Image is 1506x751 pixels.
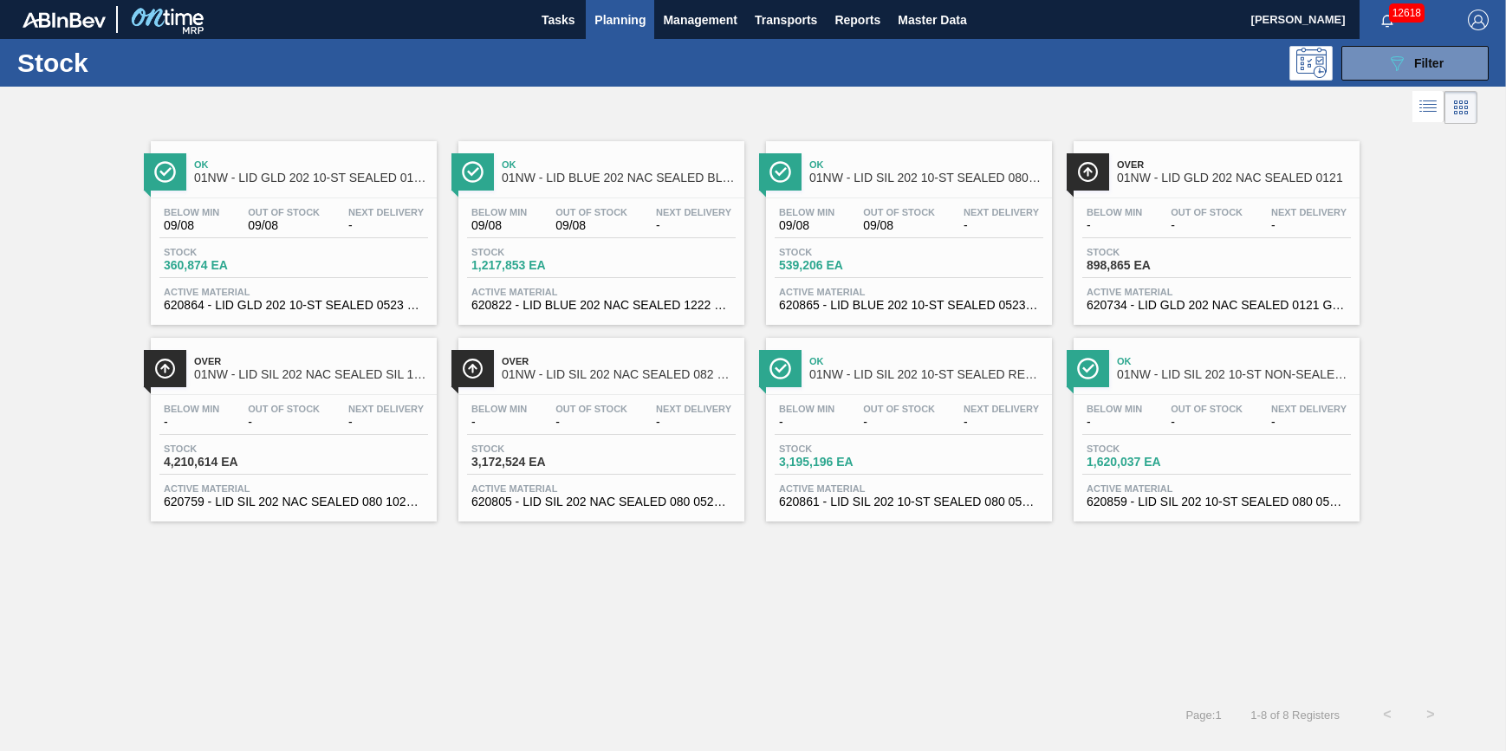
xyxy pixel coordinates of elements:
[248,219,320,232] span: 09/08
[753,325,1061,521] a: ÍconeOk01NW - LID SIL 202 10-ST SEALED RED DIBelow Min-Out Of Stock-Next Delivery-Stock3,195,196 ...
[471,416,527,429] span: -
[656,219,731,232] span: -
[555,416,627,429] span: -
[594,10,646,30] span: Planning
[164,259,285,272] span: 360,874 EA
[1185,709,1221,722] span: Page : 1
[1087,456,1208,469] span: 1,620,037 EA
[1468,10,1489,30] img: Logout
[445,325,753,521] a: ÍconeOver01NW - LID SIL 202 NAC SEALED 082 0521 RED DIEBelow Min-Out Of Stock-Next Delivery-Stock...
[164,404,219,414] span: Below Min
[1289,46,1333,81] div: Programming: no user selected
[555,207,627,217] span: Out Of Stock
[138,128,445,325] a: ÍconeOk01NW - LID GLD 202 10-ST SEALED 0121 GLD BALL 0Below Min09/08Out Of Stock09/08Next Deliver...
[445,128,753,325] a: ÍconeOk01NW - LID BLUE 202 NAC SEALED BLU 0322Below Min09/08Out Of Stock09/08Next Delivery-Stock1...
[779,443,900,454] span: Stock
[809,368,1043,381] span: 01NW - LID SIL 202 10-ST SEALED RED DI
[1414,56,1444,70] span: Filter
[834,10,880,30] span: Reports
[164,207,219,217] span: Below Min
[539,10,577,30] span: Tasks
[23,12,106,28] img: TNhmsLtSVTkK8tSr43FrP2fwEKptu5GPRR3wAAAABJRU5ErkJggg==
[348,219,424,232] span: -
[863,219,935,232] span: 09/08
[1360,8,1415,32] button: Notifications
[809,172,1043,185] span: 01NW - LID SIL 202 10-ST SEALED 080 0618 ULT 06
[471,404,527,414] span: Below Min
[1061,128,1368,325] a: ÍconeOver01NW - LID GLD 202 NAC SEALED 0121Below Min-Out Of Stock-Next Delivery-Stock898,865 EAAc...
[1061,325,1368,521] a: ÍconeOk01NW - LID SIL 202 10-ST NON-SEALED 088 0824 SIBelow Min-Out Of Stock-Next Delivery-Stock1...
[964,404,1039,414] span: Next Delivery
[1341,46,1489,81] button: Filter
[779,483,1039,494] span: Active Material
[1444,91,1477,124] div: Card Vision
[964,219,1039,232] span: -
[471,219,527,232] span: 09/08
[164,299,424,312] span: 620864 - LID GLD 202 10-ST SEALED 0523 GLD MCC 06
[1087,219,1142,232] span: -
[471,259,593,272] span: 1,217,853 EA
[779,247,900,257] span: Stock
[471,495,731,508] span: 620805 - LID SIL 202 NAC SEALED 080 0522 RED DIE
[471,207,527,217] span: Below Min
[1087,404,1142,414] span: Below Min
[1087,495,1347,508] span: 620859 - LID SIL 202 10-ST SEALED 080 0523 SIL 06
[656,207,731,217] span: Next Delivery
[471,456,593,469] span: 3,172,524 EA
[863,416,935,429] span: -
[248,416,320,429] span: -
[194,356,428,366] span: Over
[1412,91,1444,124] div: List Vision
[663,10,737,30] span: Management
[471,483,731,494] span: Active Material
[471,299,731,312] span: 620822 - LID BLUE 202 NAC SEALED 1222 BLU DIE EPO
[462,358,484,379] img: Ícone
[164,495,424,508] span: 620759 - LID SIL 202 NAC SEALED 080 1021 SIL EPOX
[1117,368,1351,381] span: 01NW - LID SIL 202 10-ST NON-SEALED 088 0824 SI
[779,495,1039,508] span: 620861 - LID SIL 202 10-ST SEALED 080 0523 RED DI
[1271,207,1347,217] span: Next Delivery
[1171,416,1243,429] span: -
[555,219,627,232] span: 09/08
[471,443,593,454] span: Stock
[1366,693,1409,736] button: <
[769,358,791,379] img: Ícone
[1087,207,1142,217] span: Below Min
[502,368,736,381] span: 01NW - LID SIL 202 NAC SEALED 082 0521 RED DIE
[164,443,285,454] span: Stock
[138,325,445,521] a: ÍconeOver01NW - LID SIL 202 NAC SEALED SIL 1021Below Min-Out Of Stock-Next Delivery-Stock4,210,61...
[1171,207,1243,217] span: Out Of Stock
[164,247,285,257] span: Stock
[502,172,736,185] span: 01NW - LID BLUE 202 NAC SEALED BLU 0322
[898,10,966,30] span: Master Data
[1271,404,1347,414] span: Next Delivery
[164,483,424,494] span: Active Material
[779,416,834,429] span: -
[863,207,935,217] span: Out Of Stock
[779,219,834,232] span: 09/08
[779,456,900,469] span: 3,195,196 EA
[1087,259,1208,272] span: 898,865 EA
[17,53,272,73] h1: Stock
[164,456,285,469] span: 4,210,614 EA
[863,404,935,414] span: Out Of Stock
[779,207,834,217] span: Below Min
[656,404,731,414] span: Next Delivery
[1271,219,1347,232] span: -
[1087,247,1208,257] span: Stock
[1087,416,1142,429] span: -
[779,287,1039,297] span: Active Material
[248,207,320,217] span: Out Of Stock
[1171,404,1243,414] span: Out Of Stock
[656,416,731,429] span: -
[164,219,219,232] span: 09/08
[471,247,593,257] span: Stock
[1271,416,1347,429] span: -
[194,368,428,381] span: 01NW - LID SIL 202 NAC SEALED SIL 1021
[348,416,424,429] span: -
[755,10,817,30] span: Transports
[348,404,424,414] span: Next Delivery
[809,356,1043,366] span: Ok
[471,287,731,297] span: Active Material
[1409,693,1452,736] button: >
